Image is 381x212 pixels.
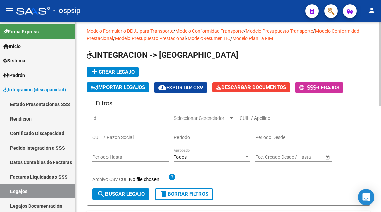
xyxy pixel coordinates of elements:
[158,83,166,91] mat-icon: cloud_download
[91,69,135,75] span: Crear Legajo
[5,6,14,15] mat-icon: menu
[3,43,21,50] span: Inicio
[255,154,280,160] input: Fecha inicio
[97,190,105,198] mat-icon: search
[92,188,149,200] button: Buscar Legajo
[168,173,176,181] mat-icon: help
[212,82,290,92] button: Descargar Documentos
[91,84,145,90] span: IMPORTAR LEGAJOS
[358,189,374,205] div: Open Intercom Messenger
[3,86,66,94] span: Integración (discapacidad)
[324,154,331,161] button: Open calendar
[92,177,129,182] span: Archivo CSV CUIL
[3,72,25,79] span: Padrón
[87,28,173,34] a: Modelo Formulario DDJJ para Transporte
[299,85,318,91] span: -
[53,3,80,18] span: - ospsip
[155,188,213,200] button: Borrar Filtros
[3,28,39,35] span: Firma Express
[246,28,313,34] a: Modelo Presupuesto Transporte
[92,99,116,108] h3: Filtros
[295,82,343,93] button: -Legajos
[367,6,376,15] mat-icon: person
[175,28,244,34] a: Modelo Conformidad Transporte
[129,177,168,183] input: Archivo CSV CUIL
[232,36,273,41] a: Modelo Planilla FIM
[160,191,208,197] span: Borrar Filtros
[154,82,207,93] button: Exportar CSV
[158,85,203,91] span: Exportar CSV
[3,57,25,64] span: Sistema
[115,36,186,41] a: Modelo Presupuesto Prestacional
[174,115,229,121] span: Seleccionar Gerenciador
[87,82,149,92] button: IMPORTAR LEGAJOS
[174,154,187,160] span: Todos
[318,85,339,91] span: Legajos
[91,68,99,76] mat-icon: add
[188,36,230,41] a: ModeloResumen HC
[87,67,139,77] button: Crear Legajo
[286,154,319,160] input: Fecha fin
[87,50,238,60] span: INTEGRACION -> [GEOGRAPHIC_DATA]
[160,190,168,198] mat-icon: delete
[216,84,286,90] span: Descargar Documentos
[97,191,145,197] span: Buscar Legajo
